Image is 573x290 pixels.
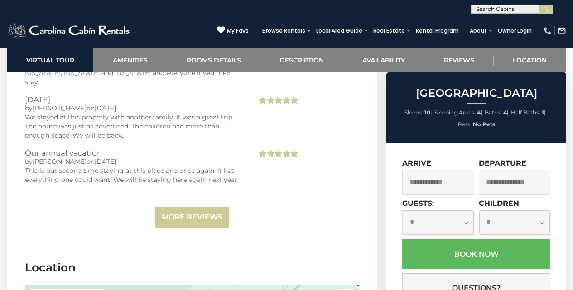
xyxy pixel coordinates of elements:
li: | [434,107,482,119]
strong: 4 [477,109,481,116]
label: Guests: [402,199,434,208]
a: Rooms Details [167,48,260,72]
h3: Our annual vacation [25,149,243,157]
div: We stayed at this property with another family. It was a great trip. The house was just as advert... [25,113,243,140]
h3: Location [25,260,359,276]
a: Owner Login [493,24,536,37]
li: | [511,107,546,119]
a: My Favs [217,26,249,35]
span: [PERSON_NAME] [33,104,87,112]
button: Book Now [402,239,550,269]
img: White-1-2.png [7,22,132,40]
img: mail-regular-white.png [557,26,566,35]
h2: [GEOGRAPHIC_DATA] [389,87,564,99]
a: Description [260,48,343,72]
span: [DATE] [95,157,116,166]
div: by on [25,104,243,113]
strong: 10 [424,109,430,116]
a: Browse Rentals [258,24,310,37]
div: by on [25,157,243,166]
a: Availability [343,48,424,72]
label: Children [479,199,519,208]
span: My Favs [227,27,249,35]
label: Arrive [402,159,431,167]
a: More Reviews [155,207,229,228]
strong: No Pets [473,121,495,128]
li: | [404,107,432,119]
span: [PERSON_NAME] [33,157,87,166]
a: Rental Program [411,24,463,37]
img: phone-regular-white.png [543,26,552,35]
div: This is our second time staying at this place and once again, it has everything one could want. W... [25,166,243,184]
a: Local Area Guide [312,24,367,37]
a: Real Estate [369,24,409,37]
a: Reviews [424,48,493,72]
span: [DATE] [95,104,116,112]
h3: [DATE] [25,95,243,104]
span: Sleeps: [404,109,423,116]
span: Half Baths: [511,109,540,116]
strong: 4 [503,109,507,116]
li: | [485,107,509,119]
a: Amenities [93,48,167,72]
a: Virtual Tour [7,48,93,72]
strong: 1 [542,109,544,116]
span: Baths: [485,109,502,116]
label: Departure [479,159,526,167]
span: Pets: [458,121,472,128]
span: Sleeping Areas: [434,109,476,116]
a: Location [494,48,566,72]
a: About [465,24,491,37]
